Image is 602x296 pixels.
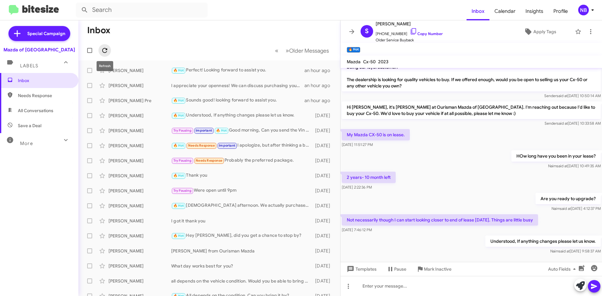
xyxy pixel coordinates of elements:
[171,202,312,209] div: [DEMOGRAPHIC_DATA] afternoon. We actually purchased a CX90 [DATE]. Thank you!
[312,218,335,224] div: [DATE]
[20,63,38,69] span: Labels
[578,5,589,15] div: NB
[548,2,573,20] a: Profile
[312,112,335,119] div: [DATE]
[76,3,208,18] input: Search
[108,112,171,119] div: [PERSON_NAME]
[171,232,312,239] div: Hey [PERSON_NAME], did you get a chance to stop by?
[173,234,184,238] span: 🔥 Hot
[286,47,289,55] span: »
[312,143,335,149] div: [DATE]
[544,93,601,98] span: Sender [DATE] 10:50:14 AM
[411,263,457,275] button: Mark Inactive
[548,263,578,275] span: Auto Fields
[18,77,71,84] span: Inbox
[173,204,184,208] span: 🔥 Hot
[282,44,333,57] button: Next
[545,121,601,126] span: Sender [DATE] 10:33:58 AM
[376,37,443,43] span: Older Service Buyback
[467,2,489,20] span: Inbox
[312,188,335,194] div: [DATE]
[304,67,335,74] div: an hour ago
[382,263,411,275] button: Pause
[173,98,184,102] span: 🔥 Hot
[342,185,372,190] span: [DATE] 2:22:36 PM
[171,248,312,254] div: [PERSON_NAME] from Ourisman Mazda
[18,122,41,129] span: Save a Deal
[108,173,171,179] div: [PERSON_NAME]
[394,263,406,275] span: Pause
[171,97,304,104] div: Sounds good! looking forward to assist you.
[552,206,601,211] span: Naim [DATE] 4:12:37 PM
[304,97,335,104] div: an hour ago
[108,67,171,74] div: [PERSON_NAME]
[171,67,304,74] div: Perfect! Looking forward to assist you.
[342,227,372,232] span: [DATE] 7:46:12 PM
[312,233,335,239] div: [DATE]
[216,128,227,132] span: 🔥 Hot
[171,82,304,89] div: I appreciate your openness! We can discuss purchasing your Mazda3. Would you like to book an appo...
[520,2,548,20] span: Insights
[365,26,369,36] span: S
[312,263,335,269] div: [DATE]
[275,47,278,55] span: «
[342,172,396,183] p: 2 years- 10 month left
[304,82,335,89] div: an hour ago
[342,101,601,119] p: Hi [PERSON_NAME], it's [PERSON_NAME] at Ourisman Mazda of [GEOGRAPHIC_DATA]. I'm reaching out bec...
[511,150,601,162] p: HOw long have you been in your lease?
[346,263,377,275] span: Templates
[548,164,601,168] span: Naim [DATE] 10:49:35 AM
[108,97,171,104] div: [PERSON_NAME] Pre
[171,278,312,284] div: all depends on the vehicle condition. Would you be able to bring you vehicle by?
[342,55,601,91] p: Hi [PERSON_NAME] this is [PERSON_NAME], Sales Manager at Ourisman Mazda of [GEOGRAPHIC_DATA]. Tha...
[557,93,568,98] span: said at
[108,143,171,149] div: [PERSON_NAME]
[108,158,171,164] div: [PERSON_NAME]
[108,248,171,254] div: [PERSON_NAME]
[108,82,171,89] div: [PERSON_NAME]
[171,127,312,134] div: Good morning, Can you send the Vin and miles to your vehicle?
[108,127,171,134] div: [PERSON_NAME]
[18,92,71,99] span: Needs Response
[173,158,192,163] span: Try Pausing
[312,173,335,179] div: [DATE]
[363,59,376,65] span: Cx-50
[171,263,312,269] div: What day works best for you?
[173,68,184,72] span: 🔥 Hot
[171,112,312,119] div: Understood, If anything changes please let us know.
[342,214,538,226] p: Not necessarily though I can start looking closer to end of lease [DATE]. Things are little busy
[97,61,113,71] div: Refresh
[27,30,65,37] span: Special Campaign
[550,249,601,253] span: Naim [DATE] 9:58:37 AM
[347,59,361,65] span: Mazda
[573,5,595,15] button: NB
[173,113,184,117] span: 🔥 Hot
[272,44,333,57] nav: Page navigation example
[557,164,568,168] span: said at
[342,129,410,140] p: My Mazda CX-50 is on lease.
[271,44,282,57] button: Previous
[376,28,443,37] span: [PHONE_NUMBER]
[312,248,335,254] div: [DATE]
[108,203,171,209] div: [PERSON_NAME]
[171,157,312,164] div: Probably the preferred package.
[188,143,215,148] span: Needs Response
[508,26,572,37] button: Apply Tags
[410,31,443,36] a: Copy Number
[341,263,382,275] button: Templates
[312,278,335,284] div: [DATE]
[171,142,312,149] div: I apologize, but after thinking a bit more about it, I am not interested in selling at this time.
[108,218,171,224] div: [PERSON_NAME]
[171,218,312,224] div: I got it thank you
[173,143,184,148] span: 🔥 Hot
[18,107,53,114] span: All Conversations
[557,121,568,126] span: said at
[171,172,312,179] div: Thank you
[378,59,388,65] span: 2023
[342,142,373,147] span: [DATE] 11:51:27 PM
[533,26,556,37] span: Apply Tags
[108,278,171,284] div: [PERSON_NAME]
[424,263,451,275] span: Mark Inactive
[347,47,360,53] small: 🔥 Hot
[8,26,70,41] a: Special Campaign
